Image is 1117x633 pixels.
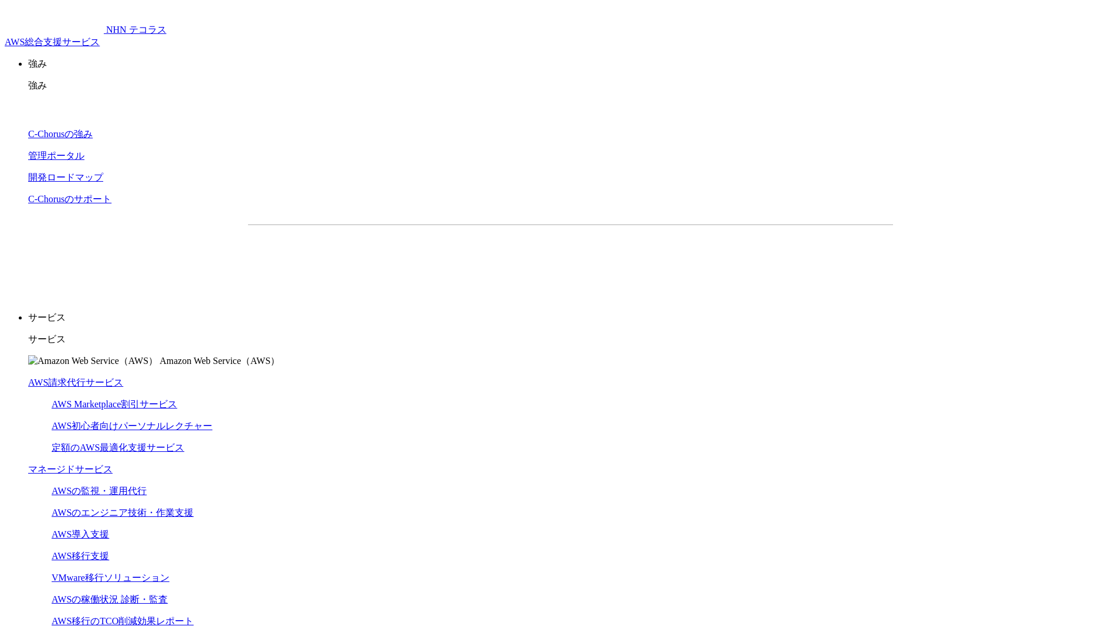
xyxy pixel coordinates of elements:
[28,333,1112,346] p: サービス
[28,312,1112,324] p: サービス
[28,58,1112,70] p: 強み
[159,356,280,366] span: Amazon Web Service（AWS）
[28,172,103,182] a: 開発ロードマップ
[376,244,565,273] a: 資料を請求する
[52,616,193,626] a: AWS移行のTCO削減効果レポート
[52,399,177,409] a: AWS Marketplace割引サービス
[576,244,765,273] a: まずは相談する
[5,25,167,47] a: AWS総合支援サービス C-Chorus NHN テコラスAWS総合支援サービス
[28,377,123,387] a: AWS請求代行サービス
[28,355,158,367] img: Amazon Web Service（AWS）
[28,464,113,474] a: マネージドサービス
[5,5,104,33] img: AWS総合支援サービス C-Chorus
[52,486,147,496] a: AWSの監視・運用代行
[52,551,109,561] a: AWS移行支援
[52,529,109,539] a: AWS導入支援
[52,421,212,431] a: AWS初心者向けパーソナルレクチャー
[52,573,169,583] a: VMware移行ソリューション
[52,443,184,452] a: 定額のAWS最適化支援サービス
[28,151,84,161] a: 管理ポータル
[28,194,111,204] a: C-Chorusのサポート
[52,594,168,604] a: AWSの稼働状況 診断・監査
[28,80,1112,92] p: 強み
[52,508,193,518] a: AWSのエンジニア技術・作業支援
[28,129,93,139] a: C-Chorusの強み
